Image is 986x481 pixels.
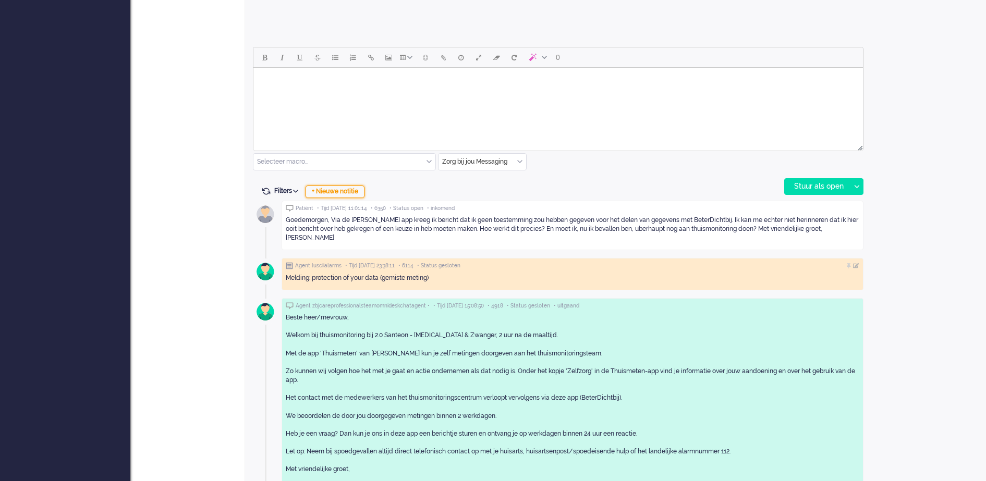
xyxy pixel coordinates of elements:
button: Reset content [505,48,523,66]
div: Stuur als open [785,179,850,194]
button: Numbered list [344,48,362,66]
span: • inkomend [427,205,455,212]
span: • Tijd [DATE] 11:01:14 [317,205,367,212]
button: AI [523,48,551,66]
span: 0 [556,53,560,61]
span: • Status gesloten [507,302,550,310]
span: • uitgaand [554,302,579,310]
button: Bullet list [326,48,344,66]
img: avatar [252,299,278,325]
div: Resize [854,141,863,151]
button: Delay message [452,48,470,66]
span: • Status open [389,205,423,212]
div: Goedemorgen, Via de [PERSON_NAME] app kreeg ik bericht dat ik geen toestemming zou hebben gegeven... [286,216,859,242]
div: + Nieuwe notitie [306,186,364,198]
span: • Tijd [DATE] 23:38:11 [345,262,395,269]
span: Agent lusciialarms [295,262,342,269]
button: Bold [255,48,273,66]
button: 0 [551,48,565,66]
button: Table [397,48,417,66]
button: Italic [273,48,291,66]
img: ic_chat_grey.svg [286,302,294,309]
span: • 6350 [371,205,386,212]
button: Strikethrough [309,48,326,66]
button: Clear formatting [488,48,505,66]
button: Fullscreen [470,48,488,66]
img: avatar [252,201,278,227]
button: Insert/edit link [362,48,380,66]
span: Agent zbjcareprofessionalsteamomnideskchatagent • [296,302,430,310]
img: ic_note_grey.svg [286,262,293,269]
iframe: Rich Text Area [253,68,863,141]
span: • 4918 [488,302,503,310]
img: ic_chat_grey.svg [286,205,294,212]
button: Underline [291,48,309,66]
span: Patiënt [296,205,313,212]
span: • Tijd [DATE] 15:08:50 [433,302,484,310]
img: avatar [252,258,278,285]
button: Insert/edit image [380,48,397,66]
span: • Status gesloten [417,262,460,269]
button: Emoticons [417,48,434,66]
span: • 6114 [398,262,413,269]
div: Melding: protection of your data (gemiste meting) [286,274,859,282]
span: Filters [274,187,302,194]
button: Add attachment [434,48,452,66]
